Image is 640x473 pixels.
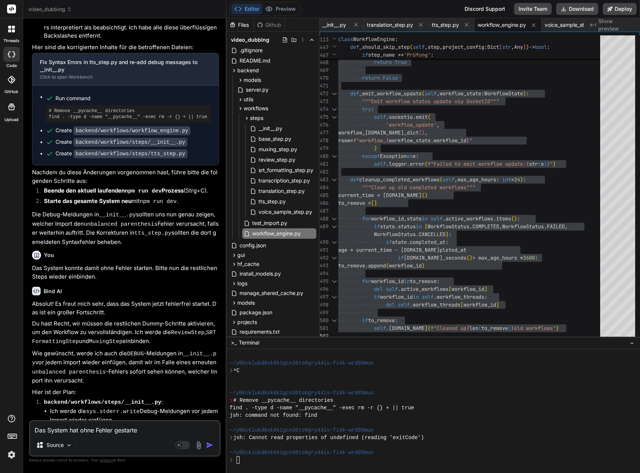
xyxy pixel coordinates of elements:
span: step_name == [368,51,404,58]
span: base_step.py [258,134,292,143]
span: ( [410,44,413,50]
div: 490 [320,238,329,246]
div: 499 [320,309,329,317]
span: ( [440,176,443,183]
span: workflow_state [440,90,481,97]
div: Click to collapse the range. [329,176,339,184]
span: voice_sample_step.py [545,21,598,29]
span: : [395,317,398,324]
div: 482 [320,168,329,176]
div: Create [56,127,190,134]
div: 491 [320,246,329,254]
div: 484 [320,184,329,191]
span: 113 [320,36,329,44]
span: return [362,74,380,81]
span: to_remove [410,278,437,285]
span: age = current_time - [DOMAIN_NAME] [338,247,440,253]
span: server.py [245,85,269,94]
span: ( [425,161,428,167]
span: [ [371,200,374,206]
span: state.status [380,223,416,230]
span: WorkflowState [484,90,523,97]
code: __init__.py [99,212,136,218]
span: self [413,44,425,50]
textarea: Das System hat ohne Fehler gestarte [30,421,219,435]
span: } [547,161,550,167]
span: if [398,254,404,261]
span: self [374,114,386,120]
span: class [338,36,353,42]
span: max_age_hours [457,176,496,183]
span: tts_step.py [432,21,459,29]
span: ( [386,262,389,269]
span: step [428,44,440,50]
span: -> [529,44,535,50]
span: for [362,215,371,222]
span: self [374,161,386,167]
span: return [374,59,392,66]
span: ( [419,129,422,136]
div: 500 [320,317,329,324]
div: Click to collapse the range. [329,293,339,301]
span: gui [237,251,245,259]
span: config.json [239,241,267,250]
div: 495 [320,277,329,285]
span: 467 [320,51,329,59]
div: 468 [320,58,329,66]
span: [ [449,286,452,292]
div: Click to collapse the range. [329,254,339,262]
span: : [371,106,374,112]
span: WorkflowStatus.FAILED [502,223,565,230]
span: in [413,293,419,300]
span: as [407,153,413,159]
span: project_config [443,44,484,50]
span: ] [446,231,449,238]
span: ] [496,301,499,308]
span: .workflow_threads [410,301,460,308]
span: to_remove [481,325,508,331]
span: , [425,44,428,50]
div: Create [56,150,187,158]
span: steps [250,114,263,122]
div: Click to collapse the range. [329,215,339,223]
span: str [502,44,511,50]
span: : [395,36,398,42]
img: Pick Models [66,442,72,448]
span: ( [428,325,431,331]
span: f"Failed to emit workflow update: [428,161,526,167]
div: Click to collapse the range. [329,277,339,285]
div: 497 [320,293,329,301]
div: Fix Syntax Errors in tts_step.py and re-add debug messages to __init__.py [40,58,199,73]
span: Exception [380,153,407,159]
span: cleanup_completed_workflows [359,176,440,183]
span: translation_step.py [258,187,305,196]
span: : [431,51,434,58]
span: ( [428,114,431,120]
span: e [541,161,544,167]
span: ) [374,145,377,152]
span: [ [499,44,502,50]
span: , [425,129,428,136]
span: state.completed_at [392,239,446,245]
span: test_import.py [251,219,288,228]
span: _emit_workflow_update [359,90,422,97]
span: room= [338,137,353,144]
h6: You [44,251,54,259]
span: workflows [244,105,268,112]
div: Discord Support [460,3,510,15]
span: , [565,223,568,230]
span: { [526,161,529,167]
span: False [383,74,398,81]
span: > max_age_hours * [472,254,523,261]
img: settings [5,448,18,461]
span: [ [460,301,463,308]
span: if [374,223,380,230]
span: __init__.py [322,21,346,29]
code: tts_step.py [134,230,171,236]
div: 483 [320,176,329,184]
span: ] [484,286,487,292]
span: .[DOMAIN_NAME] [386,325,428,331]
strong: Starte das gesamte System neu [44,197,132,204]
span: : [523,176,526,183]
div: 496 [320,285,329,293]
